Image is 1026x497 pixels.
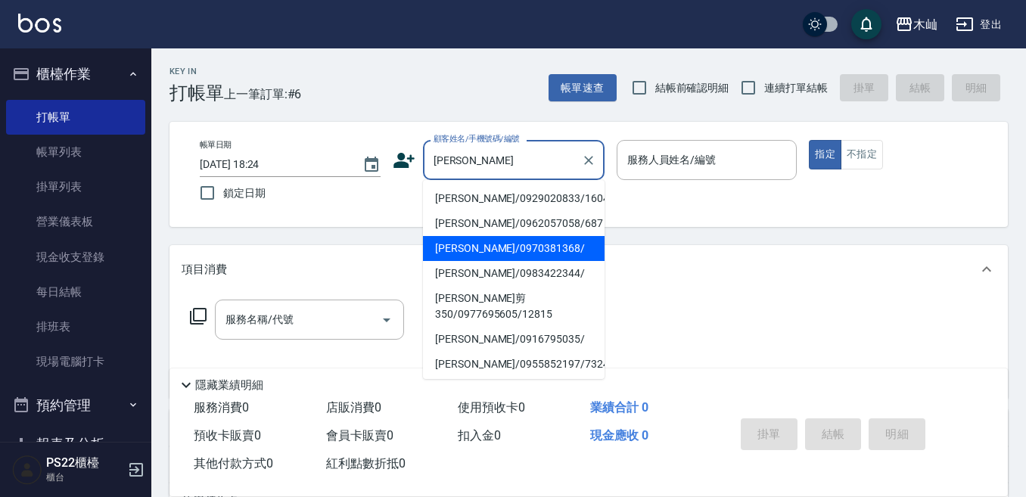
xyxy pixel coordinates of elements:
button: 帳單速查 [549,74,617,102]
button: 木屾 [889,9,944,40]
button: save [851,9,881,39]
a: 現金收支登錄 [6,240,145,275]
span: 結帳前確認明細 [655,80,729,96]
p: 隱藏業績明細 [195,377,263,393]
a: 營業儀表板 [6,204,145,239]
li: [PERSON_NAME]/0916795035/ [423,327,605,352]
label: 帳單日期 [200,139,232,151]
li: [PERSON_NAME]/0962057058/687 [423,211,605,236]
a: 帳單列表 [6,135,145,169]
span: 業績合計 0 [590,400,648,415]
button: 指定 [809,140,841,169]
h3: 打帳單 [169,82,224,104]
img: Person [12,455,42,485]
label: 顧客姓名/手機號碼/編號 [434,133,520,144]
button: 預約管理 [6,386,145,425]
input: YYYY/MM/DD hh:mm [200,152,347,177]
button: 報表及分析 [6,424,145,464]
span: 服務消費 0 [194,400,249,415]
button: Open [375,308,399,332]
p: 櫃台 [46,471,123,484]
a: 現場電腦打卡 [6,344,145,379]
li: [PERSON_NAME]/0983422344/ [423,261,605,286]
p: 項目消費 [182,262,227,278]
li: [PERSON_NAME]/0989589489/ [423,377,605,402]
a: 打帳單 [6,100,145,135]
li: [PERSON_NAME]/0955852197/7324 [423,352,605,377]
span: 扣入金 0 [458,428,501,443]
div: 項目消費 [169,245,1008,294]
button: Choose date, selected date is 2025-08-12 [353,147,390,183]
span: 預收卡販賣 0 [194,428,261,443]
button: 櫃檯作業 [6,54,145,94]
a: 掛單列表 [6,169,145,204]
button: 不指定 [841,140,883,169]
span: 店販消費 0 [326,400,381,415]
img: Logo [18,14,61,33]
li: [PERSON_NAME]/0929020833/160420 [423,186,605,211]
div: 木屾 [913,15,937,34]
button: 登出 [950,11,1008,39]
span: 上一筆訂單:#6 [224,85,302,104]
li: [PERSON_NAME]剪350/0977695605/12815 [423,286,605,327]
span: 使用預收卡 0 [458,400,525,415]
h2: Key In [169,67,224,76]
span: 現金應收 0 [590,428,648,443]
button: Clear [578,150,599,171]
a: 排班表 [6,309,145,344]
span: 紅利點數折抵 0 [326,456,406,471]
h5: PS22櫃檯 [46,455,123,471]
span: 鎖定日期 [223,185,266,201]
span: 連續打單結帳 [764,80,828,96]
a: 每日結帳 [6,275,145,309]
span: 會員卡販賣 0 [326,428,393,443]
span: 其他付款方式 0 [194,456,273,471]
li: [PERSON_NAME]/0970381368/ [423,236,605,261]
